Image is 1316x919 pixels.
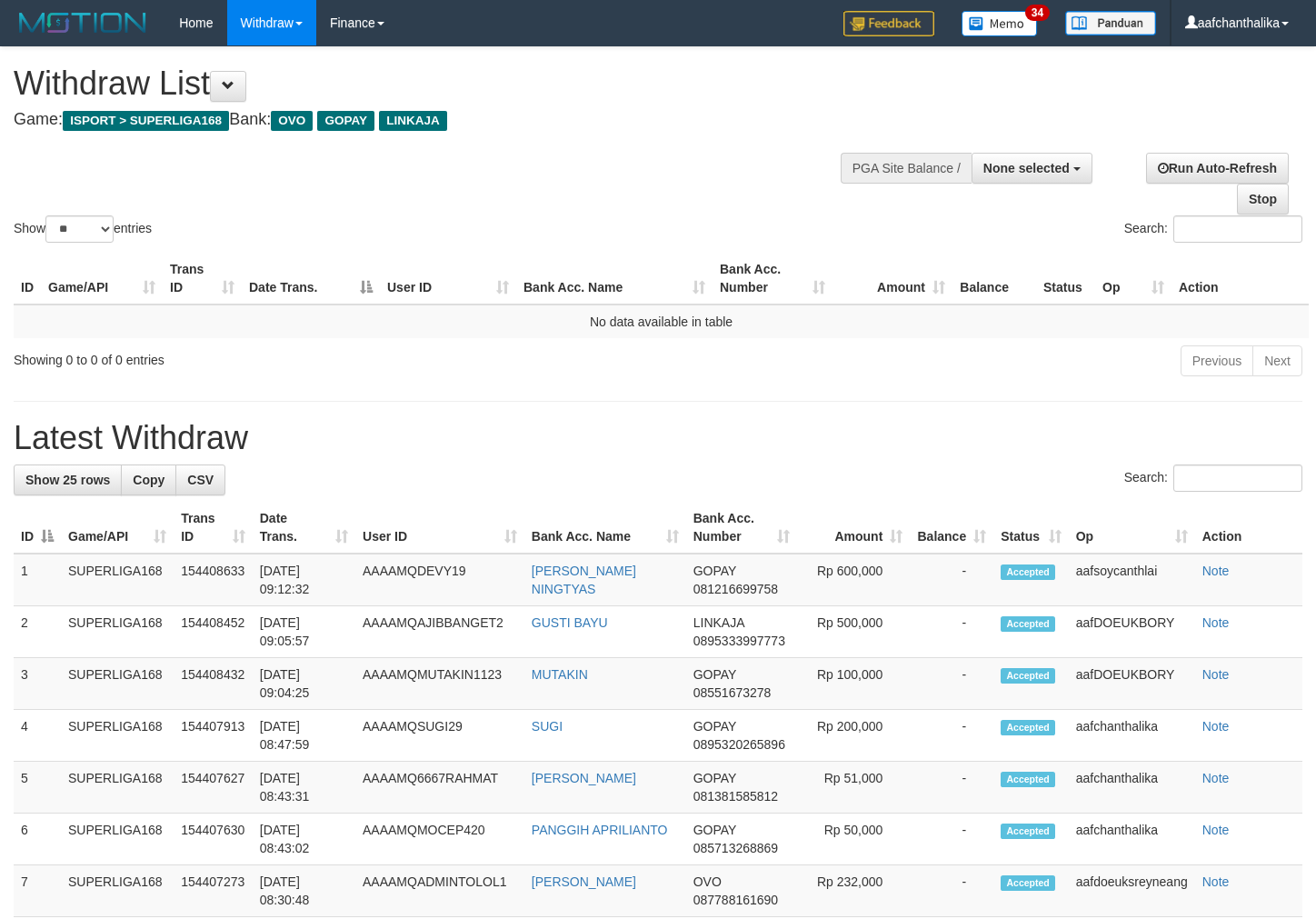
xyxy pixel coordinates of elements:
[14,215,152,243] label: Show entries
[1202,719,1230,734] a: Note
[61,814,174,865] td: SUPERLIGA168
[174,502,253,554] th: Trans ID: activate to sort column ascending
[187,473,214,487] span: CSV
[1202,823,1230,837] a: Note
[163,253,242,305] th: Trans ID: activate to sort column ascending
[962,11,1038,36] img: Button%20Memo.svg
[61,502,174,554] th: Game/API: activate to sort column ascending
[797,502,911,554] th: Amount: activate to sort column ascending
[61,710,174,762] td: SUPERLIGA168
[910,814,993,865] td: -
[797,814,911,865] td: Rp 50,000
[1025,5,1050,21] span: 34
[355,658,524,710] td: AAAAMQMUTAKIN1123
[693,823,736,837] span: GOPAY
[1069,865,1195,917] td: aafdoeuksreyneang
[693,841,778,855] span: Copy 085713268869 to clipboard
[972,153,1092,184] button: None selected
[797,762,911,814] td: Rp 51,000
[14,502,61,554] th: ID: activate to sort column descending
[63,111,229,131] span: ISPORT > SUPERLIGA168
[355,762,524,814] td: AAAAMQ6667RAHMAT
[1069,814,1195,865] td: aafchanthalika
[1069,762,1195,814] td: aafchanthalika
[25,473,110,487] span: Show 25 rows
[1252,345,1302,376] a: Next
[910,606,993,658] td: -
[14,305,1309,338] td: No data available in table
[271,111,313,131] span: OVO
[1065,11,1156,35] img: panduan.png
[693,615,744,630] span: LINKAJA
[45,215,114,243] select: Showentries
[174,814,253,865] td: 154407630
[1146,153,1289,184] a: Run Auto-Refresh
[14,865,61,917] td: 7
[133,473,164,487] span: Copy
[910,554,993,606] td: -
[797,606,911,658] td: Rp 500,000
[797,710,911,762] td: Rp 200,000
[1202,874,1230,889] a: Note
[516,253,713,305] th: Bank Acc. Name: activate to sort column ascending
[713,253,832,305] th: Bank Acc. Number: activate to sort column ascending
[1237,184,1289,215] a: Stop
[693,634,785,648] span: Copy 0895333997773 to clipboard
[686,502,797,554] th: Bank Acc. Number: activate to sort column ascending
[693,564,736,578] span: GOPAY
[532,719,563,734] a: SUGI
[355,710,524,762] td: AAAAMQSUGI29
[61,606,174,658] td: SUPERLIGA168
[693,685,772,700] span: Copy 08551673278 to clipboard
[253,554,355,606] td: [DATE] 09:12:32
[1202,564,1230,578] a: Note
[174,865,253,917] td: 154407273
[797,554,911,606] td: Rp 600,000
[317,111,374,131] span: GOPAY
[693,667,736,682] span: GOPAY
[1181,345,1253,376] a: Previous
[1195,502,1302,554] th: Action
[253,762,355,814] td: [DATE] 08:43:31
[1069,606,1195,658] td: aafDOEUKBORY
[843,11,934,36] img: Feedback.jpg
[1001,616,1055,632] span: Accepted
[1124,215,1302,243] label: Search:
[910,502,993,554] th: Balance: activate to sort column ascending
[355,502,524,554] th: User ID: activate to sort column ascending
[61,865,174,917] td: SUPERLIGA168
[532,667,588,682] a: MUTAKIN
[1036,253,1095,305] th: Status
[1202,771,1230,785] a: Note
[355,865,524,917] td: AAAAMQADMINTOLOL1
[253,814,355,865] td: [DATE] 08:43:02
[355,814,524,865] td: AAAAMQMOCEP420
[1001,772,1055,787] span: Accepted
[797,865,911,917] td: Rp 232,000
[14,814,61,865] td: 6
[1171,253,1309,305] th: Action
[355,606,524,658] td: AAAAMQAJIBBANGET2
[532,771,636,785] a: [PERSON_NAME]
[14,111,859,129] h4: Game: Bank:
[174,762,253,814] td: 154407627
[253,502,355,554] th: Date Trans.: activate to sort column ascending
[14,344,534,369] div: Showing 0 to 0 of 0 entries
[1202,667,1230,682] a: Note
[910,762,993,814] td: -
[174,658,253,710] td: 154408432
[14,554,61,606] td: 1
[532,564,636,596] a: [PERSON_NAME] NINGTYAS
[910,865,993,917] td: -
[1069,502,1195,554] th: Op: activate to sort column ascending
[797,658,911,710] td: Rp 100,000
[1069,554,1195,606] td: aafsoycanthlai
[1069,710,1195,762] td: aafchanthalika
[14,710,61,762] td: 4
[1069,658,1195,710] td: aafDOEUKBORY
[832,253,952,305] th: Amount: activate to sort column ascending
[693,771,736,785] span: GOPAY
[693,719,736,734] span: GOPAY
[175,464,225,495] a: CSV
[1173,464,1302,492] input: Search:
